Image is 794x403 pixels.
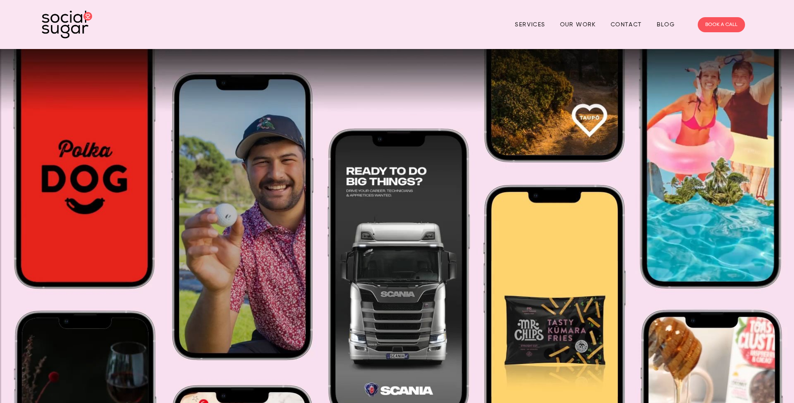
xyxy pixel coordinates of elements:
[42,10,92,39] img: SocialSugar
[657,18,675,31] a: Blog
[611,18,642,31] a: Contact
[698,17,745,32] a: BOOK A CALL
[560,18,596,31] a: Our Work
[515,18,545,31] a: Services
